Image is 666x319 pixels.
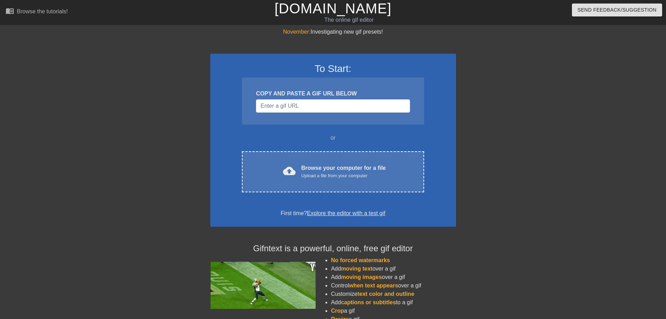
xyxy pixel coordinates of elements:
li: a gif [331,307,456,315]
div: COPY AND PASTE A GIF URL BELOW [256,89,410,98]
li: Customize [331,290,456,298]
div: Browse your computer for a file [301,164,386,179]
span: Crop [331,308,344,314]
div: Upload a file from your computer [301,172,386,179]
input: Username [256,99,410,113]
span: November: [283,29,310,35]
div: The online gif editor [225,16,472,24]
span: text color and outline [357,291,414,297]
li: Add to a gif [331,298,456,307]
span: captions or subtitles [341,299,396,305]
img: football_small.gif [210,262,316,309]
li: Add over a gif [331,273,456,281]
div: Browse the tutorials! [17,8,68,14]
li: Add over a gif [331,265,456,273]
span: menu_book [6,7,14,15]
h4: Gifntext is a powerful, online, free gif editor [210,244,456,254]
span: cloud_upload [283,165,296,177]
span: moving text [341,266,372,272]
span: Send Feedback/Suggestion [578,6,657,14]
button: Send Feedback/Suggestion [572,4,662,16]
span: moving images [341,274,382,280]
a: Browse the tutorials! [6,7,68,18]
h3: To Start: [219,63,447,75]
div: First time? [219,209,447,218]
li: Control over a gif [331,281,456,290]
div: Investigating new gif presets! [210,28,456,36]
span: No forced watermarks [331,257,390,263]
span: when text appears [349,283,398,288]
a: Explore the editor with a test gif [307,210,385,216]
a: [DOMAIN_NAME] [275,1,391,16]
div: or [229,134,438,142]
